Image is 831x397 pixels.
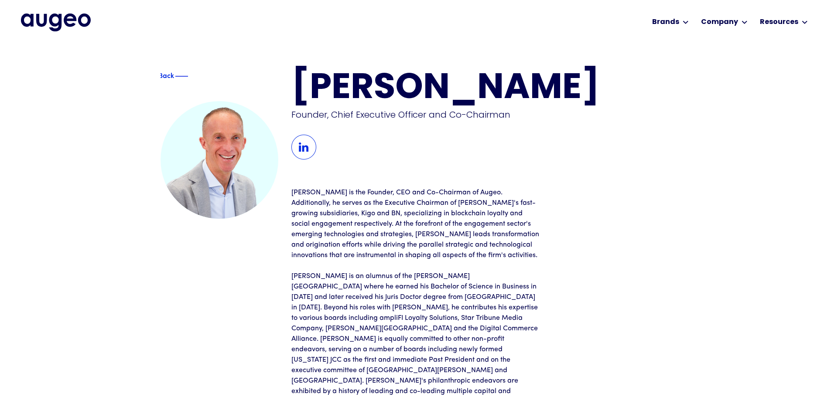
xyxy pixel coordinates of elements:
p: ‍ [291,261,540,271]
a: home [21,14,91,31]
img: LinkedIn Icon [291,135,316,159]
a: Blue text arrowBackBlue decorative line [161,71,198,81]
div: Company [701,17,738,27]
div: Founder, Chief Executive Officer and Co-Chairman [291,109,543,121]
p: [PERSON_NAME] is the Founder, CEO and Co-Chairman of Augeo. Additionally, he serves as the Execut... [291,187,540,261]
div: Brands [652,17,679,27]
div: Back [158,70,174,80]
h1: [PERSON_NAME] [291,71,671,107]
img: Augeo's full logo in midnight blue. [21,14,91,31]
img: Blue decorative line [175,71,188,81]
div: Resources [760,17,798,27]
